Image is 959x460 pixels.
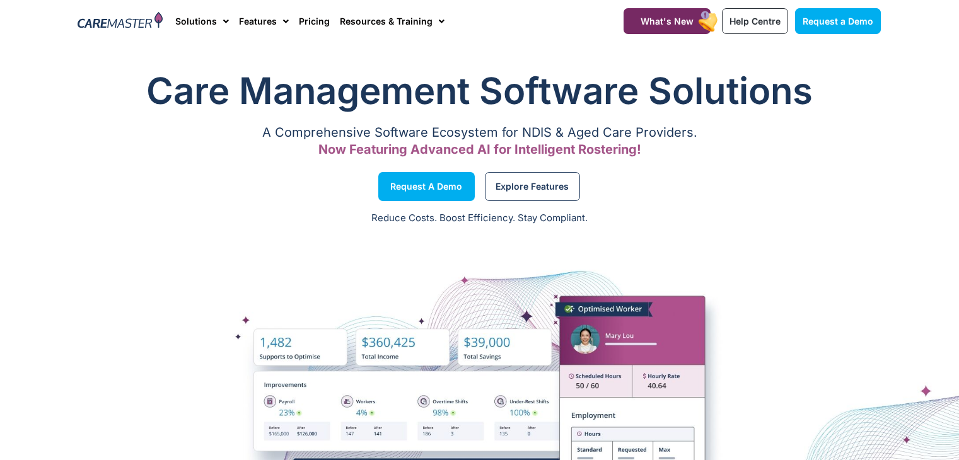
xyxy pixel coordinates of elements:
span: Request a Demo [803,16,873,26]
a: Explore Features [485,172,580,201]
a: What's New [624,8,711,34]
a: Request a Demo [378,172,475,201]
a: Request a Demo [795,8,881,34]
p: Reduce Costs. Boost Efficiency. Stay Compliant. [8,211,951,226]
span: Now Featuring Advanced AI for Intelligent Rostering! [318,142,641,157]
span: Request a Demo [390,183,462,190]
a: Help Centre [722,8,788,34]
span: What's New [641,16,694,26]
span: Explore Features [496,183,569,190]
img: CareMaster Logo [78,12,163,31]
h1: Care Management Software Solutions [78,66,881,116]
p: A Comprehensive Software Ecosystem for NDIS & Aged Care Providers. [78,129,881,137]
span: Help Centre [729,16,781,26]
